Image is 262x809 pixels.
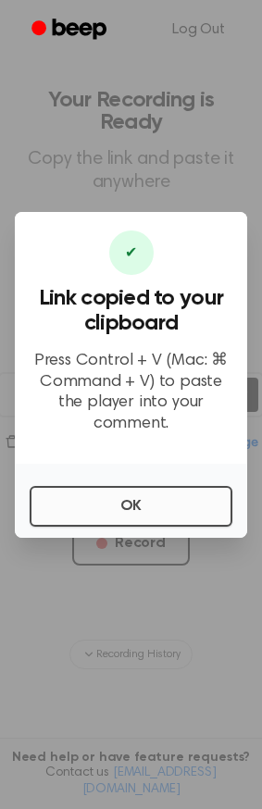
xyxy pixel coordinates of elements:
h3: Link copied to your clipboard [30,286,232,336]
button: OK [30,486,232,527]
a: Log Out [154,7,243,52]
p: Press Control + V (Mac: ⌘ Command + V) to paste the player into your comment. [30,351,232,434]
div: ✔ [109,230,154,275]
a: Beep [19,12,123,48]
